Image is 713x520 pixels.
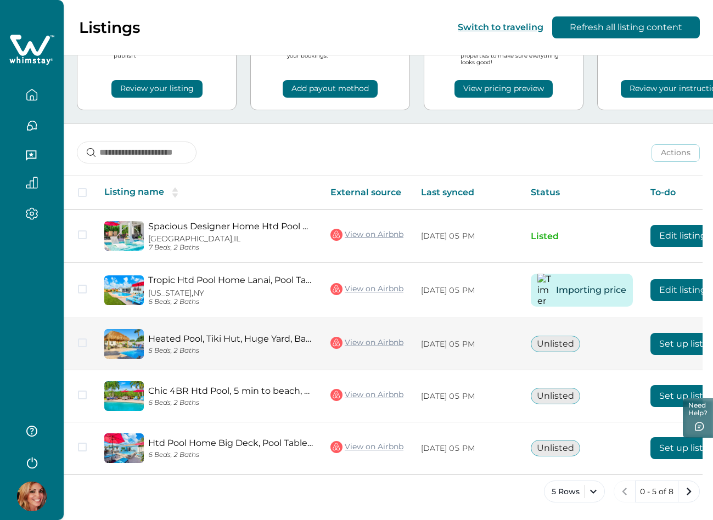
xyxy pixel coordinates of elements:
p: 5 Beds, 2 Baths [148,347,313,355]
p: Listings [79,18,140,37]
img: propertyImage_Htd Pool Home Big Deck, Pool Table, PAC-MAN, Games [104,433,144,463]
a: Tropic Htd Pool Home Lanai, Pool Table, Ping Pong [148,275,313,285]
a: Spacious Designer Home Htd Pool Near [GEOGRAPHIC_DATA] [148,221,313,231]
a: Htd Pool Home Big Deck, Pool Table, PAC-MAN, Games [148,438,313,448]
button: Actions [652,144,700,162]
a: View on Airbnb [330,336,403,350]
th: Status [522,176,642,210]
a: Heated Pool, Tiki Hut, Huge Yard, Bar, [GEOGRAPHIC_DATA] [148,334,313,344]
p: 6 Beds, 2 Baths [148,298,313,306]
a: View on Airbnb [330,388,403,402]
a: View on Airbnb [330,440,403,454]
button: Importing price [556,279,626,301]
p: [DATE] 05 PM [421,391,513,402]
button: 5 Rows [544,481,605,502]
p: [DATE] 05 PM [421,443,513,454]
img: propertyImage_Heated Pool, Tiki Hut, Huge Yard, Bar, Walk 2 Ave [104,329,144,359]
button: Switch to traveling [458,22,543,32]
p: [DATE] 05 PM [421,339,513,350]
p: 7 Beds, 2 Baths [148,244,313,252]
p: Review pricing details for all your properties to make sure everything looks good! [461,46,574,66]
button: Refresh all listing content [552,16,700,38]
p: [DATE] 05 PM [421,285,513,296]
a: View on Airbnb [330,282,403,296]
button: next page [678,481,700,502]
a: View on Airbnb [330,228,403,242]
button: sorting [164,187,186,198]
img: propertyImage_Spacious Designer Home Htd Pool Near Atlantic Ave [104,221,144,251]
button: Review your listing [111,80,203,98]
button: Unlisted [531,440,580,456]
img: Whimstay Host [17,482,47,511]
img: propertyImage_Chic 4BR Htd Pool, 5 min to beach, PAC-MAN, Games [104,381,144,411]
button: Add payout method [283,80,378,98]
p: [US_STATE], NY [148,289,313,298]
img: Timer [537,274,551,307]
button: Unlisted [531,336,580,352]
th: Listing name [96,176,322,210]
p: 6 Beds, 2 Baths [148,451,313,459]
th: Last synced [412,176,522,210]
p: Listed [531,231,633,242]
th: External source [322,176,412,210]
p: 6 Beds, 2 Baths [148,399,313,407]
button: previous page [614,481,636,502]
img: propertyImage_Tropic Htd Pool Home Lanai, Pool Table, Ping Pong [104,275,144,305]
button: View pricing preview [454,80,553,98]
p: 0 - 5 of 8 [640,487,673,498]
p: [GEOGRAPHIC_DATA], IL [148,234,313,244]
button: Unlisted [531,388,580,404]
p: [DATE] 05 PM [421,231,513,242]
a: Chic 4BR Htd Pool, 5 min to beach, PAC-MAN, Games [148,386,313,396]
button: 0 - 5 of 8 [635,481,678,502]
